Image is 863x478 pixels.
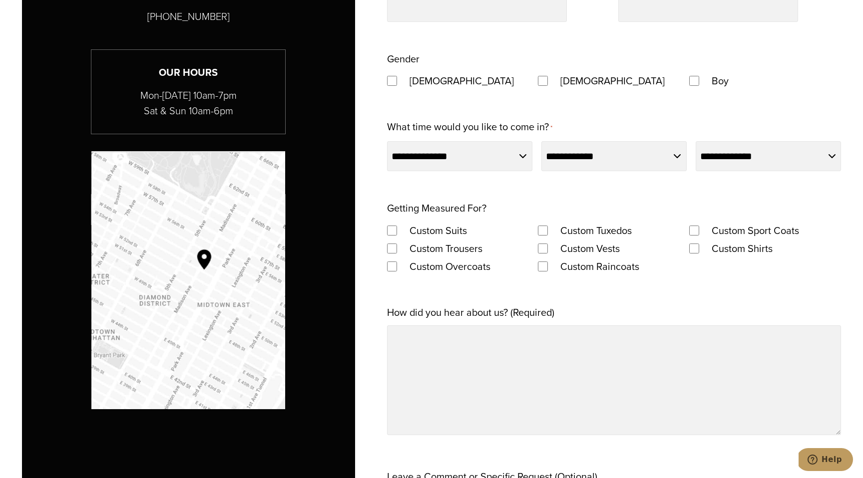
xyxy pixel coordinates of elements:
label: What time would you like to come in? [387,118,552,137]
label: Custom Vests [550,239,630,257]
label: Custom Trousers [400,239,492,257]
label: Custom Suits [400,222,477,239]
label: Custom Overcoats [400,257,500,275]
label: Boy [702,72,739,90]
h3: Our Hours [91,65,285,80]
label: Custom Tuxedos [550,222,642,239]
legend: Gender [387,50,420,68]
legend: Getting Measured For? [387,199,486,217]
label: [DEMOGRAPHIC_DATA] [550,72,675,90]
a: Map to Alan David Custom [91,151,285,409]
label: Custom Raincoats [550,257,649,275]
label: [DEMOGRAPHIC_DATA] [400,72,524,90]
p: [PHONE_NUMBER] [147,8,230,24]
iframe: Opens a widget where you can chat to one of our agents [799,448,853,473]
label: Custom Shirts [702,239,783,257]
label: How did you hear about us? (Required) [387,303,554,321]
img: Google map with pin showing Alan David location at Madison Avenue & 53rd Street NY [91,151,285,409]
label: Custom Sport Coats [702,222,809,239]
p: Mon-[DATE] 10am-7pm Sat & Sun 10am-6pm [91,88,285,119]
